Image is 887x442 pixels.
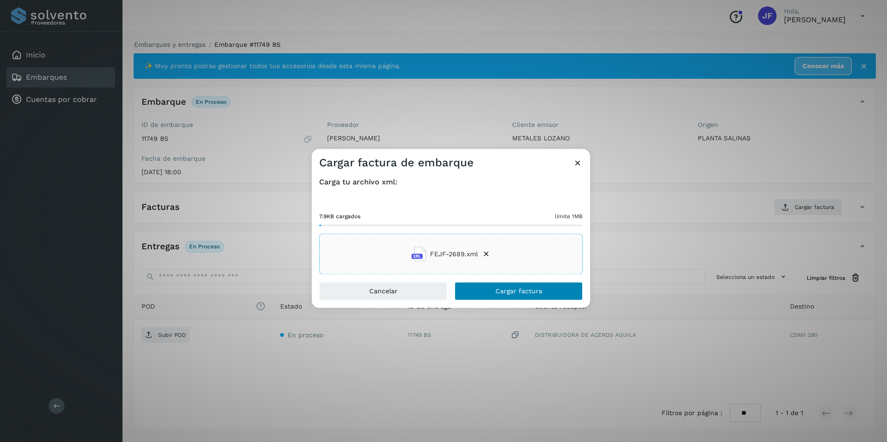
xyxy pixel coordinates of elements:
span: Cancelar [369,288,398,295]
button: Cancelar [319,282,447,301]
h4: Carga tu archivo xml: [319,177,583,186]
span: 7.9KB cargados [319,213,360,221]
span: FEJF-2689.xml [430,249,478,259]
span: Cargar factura [495,288,542,295]
span: límite 1MB [555,213,583,221]
button: Cargar factura [455,282,583,301]
h3: Cargar factura de embarque [319,156,474,170]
